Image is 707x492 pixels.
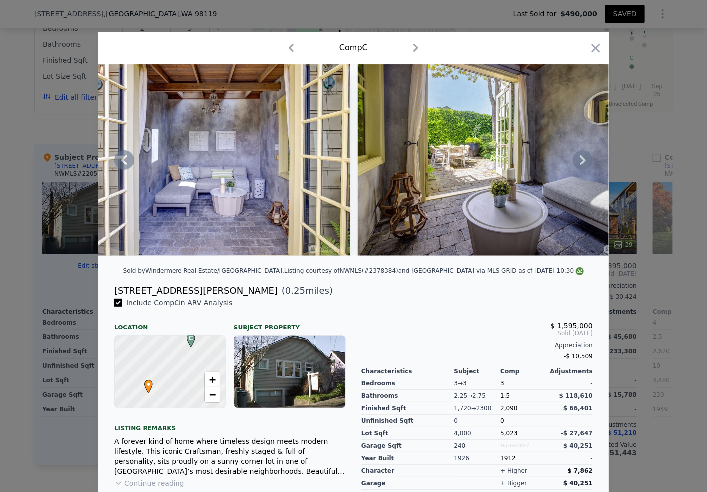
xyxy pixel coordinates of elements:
div: Appreciation [361,341,593,349]
div: 1912 [500,452,546,465]
span: 0 [500,417,504,424]
span: $ 1,595,000 [550,322,593,329]
div: 1,720 → 2300 [454,402,501,415]
div: Garage Sqft [361,440,454,452]
div: Lot Sqft [361,427,454,440]
div: - [546,415,593,427]
span: C [184,334,198,343]
div: Location [114,316,226,331]
img: Property Img [358,64,646,256]
span: -$ 10,509 [564,353,593,360]
button: Continue reading [114,478,184,488]
span: $ 66,401 [563,405,593,412]
div: Listing courtesy of NWMLS (#2378384) and [GEOGRAPHIC_DATA] via MLS GRID as of [DATE] 10:30 [284,267,584,274]
span: $ 7,862 [568,467,593,474]
div: + higher [500,467,527,475]
div: character [361,465,454,477]
span: Include Comp C in ARV Analysis [122,299,237,307]
div: - [546,452,593,465]
div: Adjustments [546,367,593,375]
div: A forever kind of home where timeless design meets modern lifestyle. This iconic Craftsman, fresh... [114,436,346,476]
div: Bathrooms [361,390,454,402]
div: Comp [500,367,546,375]
a: Zoom in [205,372,220,387]
span: $ 40,251 [563,442,593,449]
div: Listing remarks [114,416,346,432]
div: 0 [454,415,501,427]
div: 3 → 3 [454,377,501,390]
div: garage [361,477,454,490]
div: Sold by Windermere Real Estate/[GEOGRAPHIC_DATA] . [123,267,284,274]
div: 2.25 → 2.75 [454,390,501,402]
div: Subject [454,367,501,375]
div: Subject Property [234,316,346,331]
span: • [142,377,155,392]
span: $ 40,251 [563,480,593,487]
div: Bedrooms [361,377,454,390]
div: Characteristics [361,367,454,375]
span: 2,090 [500,405,517,412]
img: NWMLS Logo [576,267,584,275]
span: 5,023 [500,430,517,437]
div: - [546,377,593,390]
div: + bigger [500,479,527,487]
div: 240 [454,440,501,452]
img: Property Img [62,64,350,256]
div: Comp C [339,42,368,54]
span: − [209,388,216,401]
div: 1.5 [500,390,546,402]
a: Zoom out [205,387,220,402]
span: Sold [DATE] [361,329,593,337]
div: [STREET_ADDRESS][PERSON_NAME] [114,284,278,298]
div: 4,000 [454,427,501,440]
span: -$ 27,647 [561,430,593,437]
div: Unspecified [500,440,546,452]
div: Unfinished Sqft [361,415,454,427]
div: • [142,380,148,386]
div: Year Built [361,452,454,465]
span: + [209,373,216,386]
span: 0.25 [285,285,305,296]
span: 3 [500,380,504,387]
div: 1926 [454,452,501,465]
span: $ 118,610 [559,392,593,399]
div: Finished Sqft [361,402,454,415]
span: ( miles) [278,284,333,298]
div: C [184,334,190,340]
